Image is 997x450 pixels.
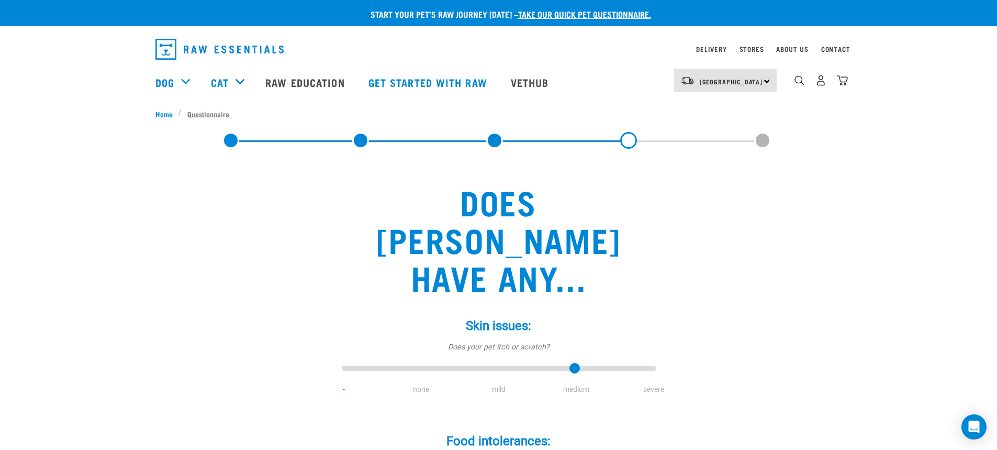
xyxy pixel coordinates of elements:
[155,39,284,60] img: Raw Essentials Logo
[255,61,357,103] a: Raw Education
[815,75,826,86] img: user.png
[350,182,647,295] h2: Does [PERSON_NAME] have any...
[147,35,850,64] nav: dropdown navigation
[794,75,804,85] img: home-icon-1@2x.png
[155,108,842,119] nav: breadcrumbs
[615,384,692,395] li: severe
[155,108,173,119] span: Home
[518,12,651,16] a: take our quick pet questionnaire.
[696,47,726,51] a: Delivery
[500,61,562,103] a: Vethub
[342,316,656,335] label: Skin issues:
[383,384,460,395] li: none
[155,108,178,119] a: Home
[680,76,694,85] img: van-moving.png
[821,47,850,51] a: Contact
[305,384,383,395] li: -
[740,47,764,51] a: Stores
[961,414,987,440] div: Open Intercom Messenger
[211,74,229,90] a: Cat
[460,384,537,395] li: mild
[700,80,763,83] span: [GEOGRAPHIC_DATA]
[155,74,174,90] a: Dog
[776,47,808,51] a: About Us
[837,75,848,86] img: home-icon@2x.png
[358,61,500,103] a: Get started with Raw
[537,384,615,395] li: medium
[342,342,656,353] p: Does your pet itch or scratch?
